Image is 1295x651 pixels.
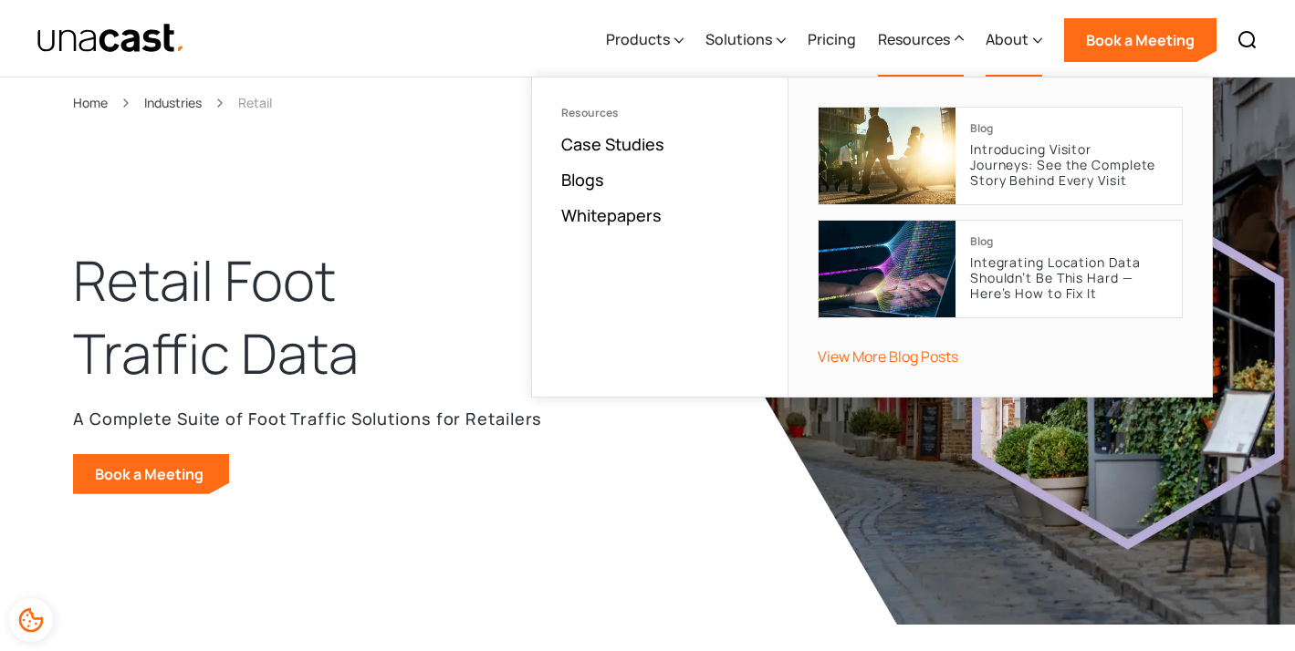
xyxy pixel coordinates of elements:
[37,23,185,55] a: home
[818,220,1183,318] a: BlogIntegrating Location Data Shouldn’t Be This Hard — Here’s How to Fix It
[606,3,684,77] div: Products
[238,92,272,113] div: Retail
[970,255,1167,301] p: Integrating Location Data Shouldn’t Be This Hard — Here’s How to Fix It
[606,28,670,50] div: Products
[986,28,1029,50] div: About
[561,133,664,155] a: Case Studies
[970,122,993,135] div: Blog
[73,92,108,113] a: Home
[970,235,993,248] div: Blog
[818,346,958,367] a: View More Blog Posts
[9,598,53,642] div: Cookie Preferences
[878,28,950,50] div: Resources
[878,3,964,77] div: Resources
[819,108,956,204] img: cover
[1237,29,1258,51] img: Search icon
[37,23,185,55] img: Unacast text logo
[705,28,772,50] div: Solutions
[986,3,1042,77] div: About
[144,92,202,113] a: Industries
[561,204,662,226] a: Whitepapers
[73,244,392,390] h1: Retail Foot Traffic Data
[819,221,956,317] img: cover
[705,3,786,77] div: Solutions
[818,107,1183,205] a: BlogIntroducing Visitor Journeys: See the Complete Story Behind Every Visit
[531,77,1213,398] nav: Resources
[73,454,229,494] a: Book a Meeting
[561,107,758,119] div: Resources
[808,3,856,77] a: Pricing
[561,169,604,191] a: Blogs
[73,405,542,432] p: A Complete Suite of Foot Traffic Solutions for Retailers
[970,142,1167,188] p: Introducing Visitor Journeys: See the Complete Story Behind Every Visit
[1064,18,1217,62] a: Book a Meeting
